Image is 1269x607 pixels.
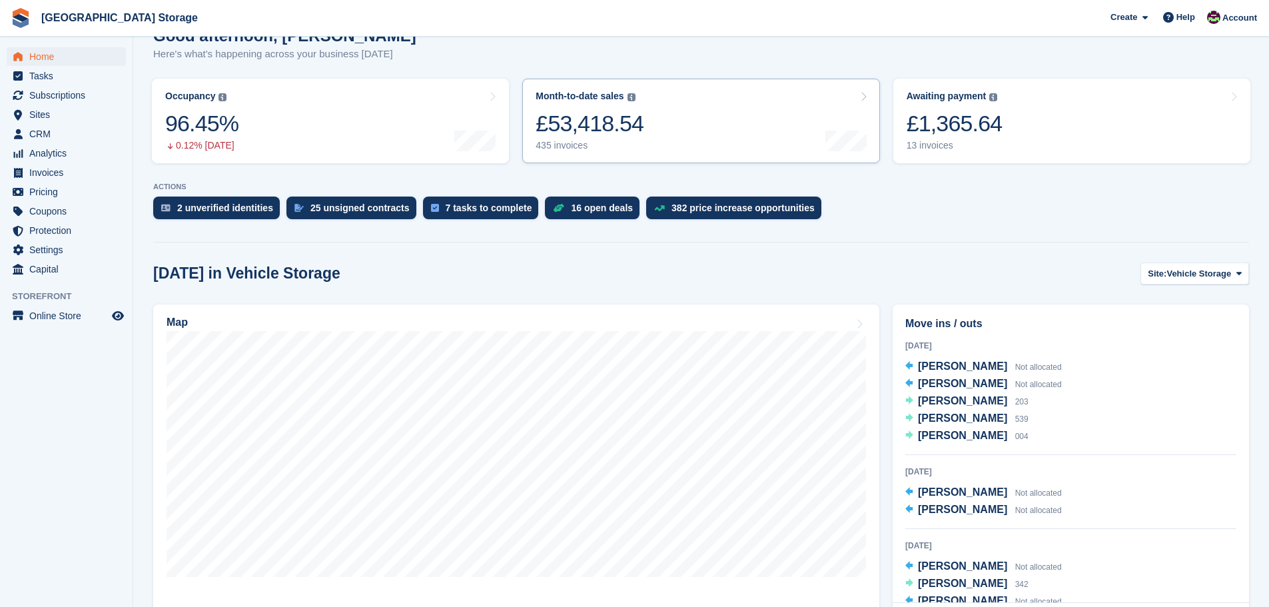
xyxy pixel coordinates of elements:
a: Month-to-date sales £53,418.54 435 invoices [522,79,879,163]
a: menu [7,241,126,259]
div: 96.45% [165,110,238,137]
a: menu [7,306,126,325]
a: 7 tasks to complete [423,197,546,226]
a: menu [7,221,126,240]
a: [PERSON_NAME] 342 [905,576,1029,593]
div: Occupancy [165,91,215,102]
span: Help [1176,11,1195,24]
span: Home [29,47,109,66]
a: [PERSON_NAME] Not allocated [905,558,1062,576]
a: [PERSON_NAME] 203 [905,393,1029,410]
span: Protection [29,221,109,240]
span: Not allocated [1015,380,1062,389]
span: 539 [1015,414,1029,424]
a: 25 unsigned contracts [286,197,423,226]
span: Sites [29,105,109,124]
span: Not allocated [1015,488,1062,498]
span: Online Store [29,306,109,325]
a: [GEOGRAPHIC_DATA] Storage [36,7,203,29]
span: [PERSON_NAME] [918,504,1007,515]
span: Subscriptions [29,86,109,105]
span: Tasks [29,67,109,85]
a: [PERSON_NAME] Not allocated [905,358,1062,376]
a: Awaiting payment £1,365.64 13 invoices [893,79,1250,163]
a: [PERSON_NAME] 539 [905,410,1029,428]
a: menu [7,47,126,66]
img: icon-info-grey-7440780725fd019a000dd9b08b2336e03edf1995a4989e88bcd33f0948082b44.svg [218,93,226,101]
div: [DATE] [905,540,1236,552]
div: [DATE] [905,340,1236,352]
h2: Map [167,316,188,328]
a: menu [7,67,126,85]
div: 13 invoices [907,140,1003,151]
span: Not allocated [1015,506,1062,515]
h2: Move ins / outs [905,316,1236,332]
a: 2 unverified identities [153,197,286,226]
span: Storefront [12,290,133,303]
span: [PERSON_NAME] [918,395,1007,406]
span: Account [1222,11,1257,25]
a: Preview store [110,308,126,324]
a: Occupancy 96.45% 0.12% [DATE] [152,79,509,163]
span: Not allocated [1015,597,1062,606]
img: deal-1b604bf984904fb50ccaf53a9ad4b4a5d6e5aea283cecdc64d6e3604feb123c2.svg [553,203,564,213]
span: [PERSON_NAME] [918,595,1007,606]
span: Capital [29,260,109,279]
div: 7 tasks to complete [446,203,532,213]
img: stora-icon-8386f47178a22dfd0bd8f6a31ec36ba5ce8667c1dd55bd0f319d3a0aa187defe.svg [11,8,31,28]
span: Site: [1148,267,1166,281]
a: menu [7,105,126,124]
span: [PERSON_NAME] [918,560,1007,572]
span: [PERSON_NAME] [918,486,1007,498]
div: 0.12% [DATE] [165,140,238,151]
img: task-75834270c22a3079a89374b754ae025e5fb1db73e45f91037f5363f120a921f8.svg [431,204,439,212]
a: menu [7,183,126,201]
a: menu [7,144,126,163]
div: Month-to-date sales [536,91,624,102]
img: icon-info-grey-7440780725fd019a000dd9b08b2336e03edf1995a4989e88bcd33f0948082b44.svg [989,93,997,101]
span: Vehicle Storage [1166,267,1231,281]
img: verify_identity-adf6edd0f0f0b5bbfe63781bf79b02c33cf7c696d77639b501bdc392416b5a36.svg [161,204,171,212]
h2: [DATE] in Vehicle Storage [153,265,340,283]
a: [PERSON_NAME] Not allocated [905,484,1062,502]
span: 342 [1015,580,1029,589]
span: [PERSON_NAME] [918,578,1007,589]
img: icon-info-grey-7440780725fd019a000dd9b08b2336e03edf1995a4989e88bcd33f0948082b44.svg [628,93,635,101]
span: [PERSON_NAME] [918,430,1007,441]
span: Analytics [29,144,109,163]
div: Awaiting payment [907,91,987,102]
a: [PERSON_NAME] 004 [905,428,1029,445]
span: Coupons [29,202,109,221]
button: Site: Vehicle Storage [1140,263,1249,285]
div: [DATE] [905,466,1236,478]
span: Not allocated [1015,562,1062,572]
div: £53,418.54 [536,110,643,137]
span: Create [1110,11,1137,24]
div: 2 unverified identities [177,203,273,213]
div: 382 price increase opportunities [671,203,815,213]
p: Here's what's happening across your business [DATE] [153,47,416,62]
span: 004 [1015,432,1029,441]
img: contract_signature_icon-13c848040528278c33f63329250d36e43548de30e8caae1d1a13099fd9432cc5.svg [294,204,304,212]
span: [PERSON_NAME] [918,360,1007,372]
a: [PERSON_NAME] Not allocated [905,376,1062,393]
span: [PERSON_NAME] [918,412,1007,424]
a: 16 open deals [545,197,646,226]
span: CRM [29,125,109,143]
span: Not allocated [1015,362,1062,372]
div: 435 invoices [536,140,643,151]
img: price_increase_opportunities-93ffe204e8149a01c8c9dc8f82e8f89637d9d84a8eef4429ea346261dce0b2c0.svg [654,205,665,211]
a: [PERSON_NAME] Not allocated [905,502,1062,519]
div: 25 unsigned contracts [310,203,410,213]
a: menu [7,260,126,279]
span: 203 [1015,397,1029,406]
a: menu [7,86,126,105]
p: ACTIONS [153,183,1249,191]
span: Invoices [29,163,109,182]
span: Pricing [29,183,109,201]
span: Settings [29,241,109,259]
a: menu [7,125,126,143]
span: [PERSON_NAME] [918,378,1007,389]
img: Gordy Scott [1207,11,1220,24]
div: 16 open deals [571,203,633,213]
